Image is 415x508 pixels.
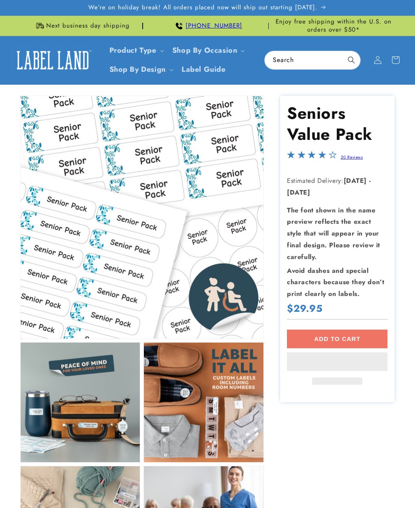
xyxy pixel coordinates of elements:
div: Announcement [146,16,269,36]
span: Next business day shipping [46,22,130,30]
button: Search [342,51,360,69]
summary: Product Type [105,41,167,60]
span: $29.95 [287,302,323,315]
span: We’re on holiday break! All orders placed now will ship out starting [DATE]. [88,4,318,12]
span: Label Guide [182,65,226,74]
a: Label Guide [177,60,231,79]
summary: Shop By Occasion [167,41,248,60]
strong: Avoid dashes and special characters because they don’t print clearly on labels. [287,266,384,299]
strong: [DATE] [344,176,367,185]
strong: - [369,176,371,185]
p: Estimated Delivery: [287,175,387,199]
a: Product Type [109,45,156,56]
a: 20 Reviews [341,154,363,160]
summary: Shop By Design [105,60,177,79]
strong: The font shown in the name preview reflects the exact style that will appear in your final design... [287,206,380,262]
a: Shop By Design [109,64,166,75]
span: 4.2-star overall rating [287,153,336,162]
img: Label Land [12,47,93,73]
a: Label Land [9,45,96,76]
span: Enjoy free shipping within the U.S. on orders over $50* [272,18,395,34]
strong: [DATE] [287,188,310,197]
a: [PHONE_NUMBER] [186,21,242,30]
span: Shop By Occasion [172,46,237,55]
div: Announcement [20,16,143,36]
h1: Seniors Value Pack [287,103,387,145]
div: Announcement [272,16,395,36]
